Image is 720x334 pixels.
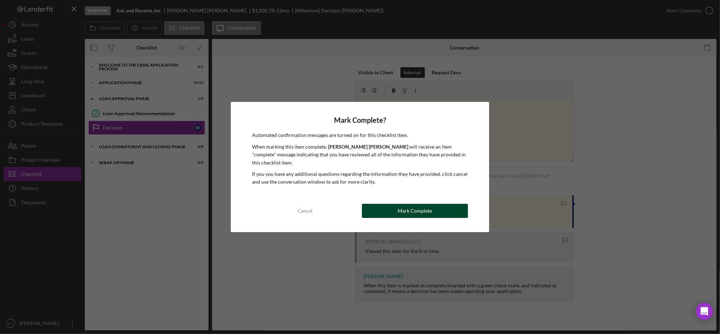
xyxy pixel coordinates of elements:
h4: Mark Complete? [252,116,468,124]
b: [PERSON_NAME] [PERSON_NAME] [328,144,408,150]
div: Cancel [298,204,312,218]
p: When marking this item complete, will receive an item "complete" message indicating that you have... [252,143,468,167]
div: Open Intercom Messenger [696,303,713,320]
button: Mark Complete [362,204,468,218]
button: Cancel [252,204,358,218]
p: If you you have any additional questions regarding the information they have provided, click canc... [252,170,468,186]
p: Automated confirmation messages are turned on for this checklist item. [252,131,468,139]
div: Mark Complete [398,204,432,218]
